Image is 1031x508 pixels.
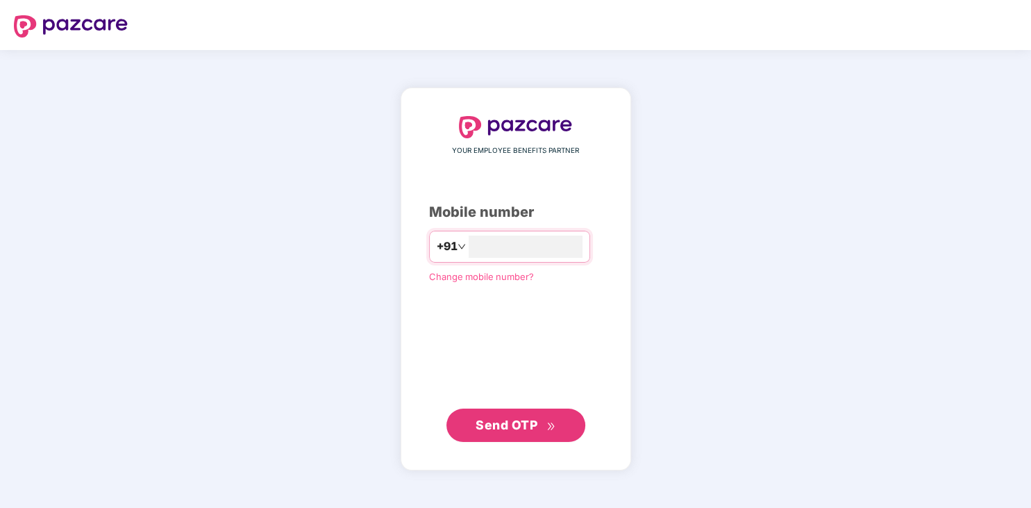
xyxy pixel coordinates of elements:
[14,15,128,38] img: logo
[429,271,534,282] a: Change mobile number?
[452,145,579,156] span: YOUR EMPLOYEE BENEFITS PARTNER
[546,422,555,431] span: double-right
[437,238,458,255] span: +91
[429,202,603,223] div: Mobile number
[458,243,466,251] span: down
[459,116,573,138] img: logo
[446,409,585,442] button: Send OTPdouble-right
[476,418,537,432] span: Send OTP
